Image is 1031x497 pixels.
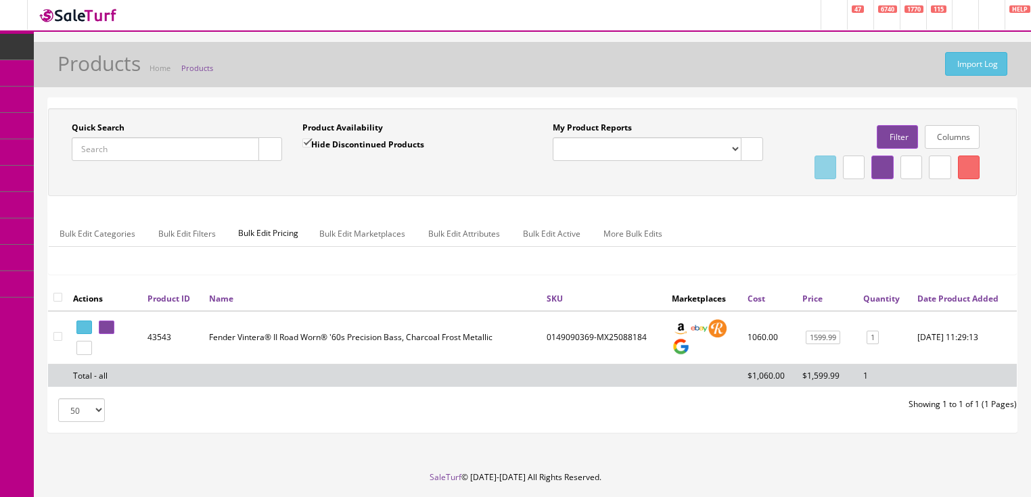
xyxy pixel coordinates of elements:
[742,311,797,364] td: 1060.00
[797,364,858,387] td: $1,599.99
[209,293,233,304] a: Name
[593,220,673,247] a: More Bulk Edits
[802,293,823,304] a: Price
[302,139,311,147] input: Hide Discontinued Products
[181,63,213,73] a: Products
[806,331,840,345] a: 1599.99
[666,286,742,310] th: Marketplaces
[147,293,190,304] a: Product ID
[742,364,797,387] td: $1,060.00
[302,137,424,151] label: Hide Discontinued Products
[417,220,511,247] a: Bulk Edit Attributes
[547,293,563,304] a: SKU
[72,137,259,161] input: Search
[672,337,690,356] img: google_shopping
[917,293,999,304] a: Date Product Added
[72,122,124,134] label: Quick Search
[68,364,142,387] td: Total - all
[58,52,141,74] h1: Products
[863,293,900,304] a: Quantity
[68,286,142,310] th: Actions
[142,311,204,364] td: 43543
[147,220,227,247] a: Bulk Edit Filters
[945,52,1007,76] a: Import Log
[302,122,383,134] label: Product Availability
[532,398,1027,410] div: Showing 1 to 1 of 1 (1 Pages)
[672,319,690,337] img: amazon
[878,5,897,13] span: 6740
[228,220,308,246] span: Bulk Edit Pricing
[204,311,541,364] td: Fender Vintera® II Road Worn® '60s Precision Bass, Charcoal Frost Metallic
[308,220,416,247] a: Bulk Edit Marketplaces
[852,5,864,13] span: 47
[858,364,912,387] td: 1
[150,63,170,73] a: Home
[541,311,666,364] td: 0149090369-MX25088184
[931,5,946,13] span: 115
[877,125,917,149] a: Filter
[553,122,632,134] label: My Product Reports
[49,220,146,247] a: Bulk Edit Categories
[512,220,591,247] a: Bulk Edit Active
[867,331,879,345] a: 1
[38,6,119,24] img: SaleTurf
[708,319,727,337] img: reverb
[912,311,1017,364] td: 2025-08-19 11:29:13
[904,5,923,13] span: 1770
[690,319,708,337] img: ebay
[1009,5,1030,13] span: HELP
[748,293,765,304] a: Cost
[925,125,980,149] a: Columns
[430,471,461,483] a: SaleTurf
